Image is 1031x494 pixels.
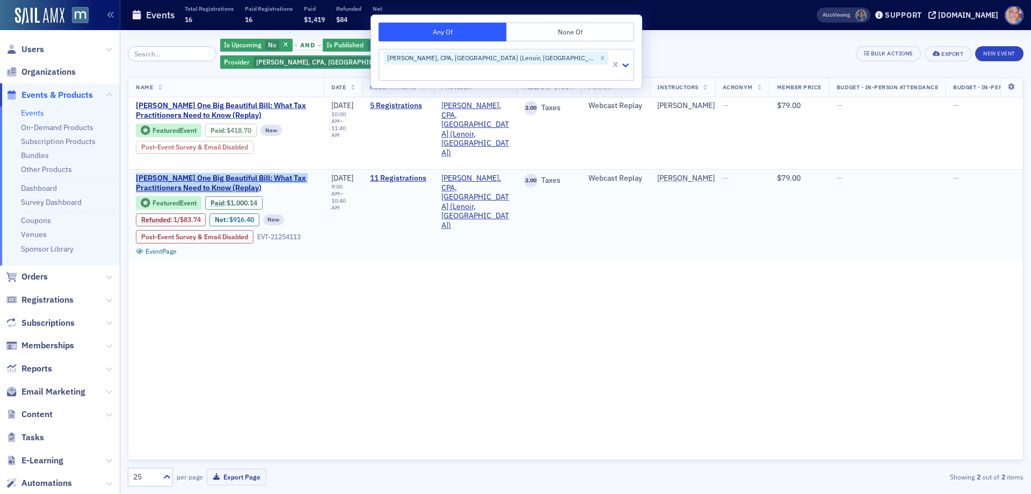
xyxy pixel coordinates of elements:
[370,174,426,183] a: 11 Registrations
[141,216,173,224] span: :
[941,51,963,57] div: Export
[136,174,316,192] span: Don Farmer’s One Big Beautiful Bill: What Tax Practitioners Need to Know (Replay)
[6,317,75,329] a: Subscriptions
[6,271,48,283] a: Orders
[925,46,971,61] button: Export
[855,10,867,21] span: Chris Dougherty
[657,83,699,91] span: Instructors
[21,183,57,193] a: Dashboard
[331,197,346,211] time: 10:40 AM
[331,124,346,139] time: 11:40 AM
[21,244,74,254] a: Sponsor Library
[136,174,316,192] a: [PERSON_NAME] One Big Beautiful Bill: What Tax Practitioners Need to Know (Replay)
[297,41,318,49] span: and
[326,40,364,49] span: Is Published
[379,23,506,41] button: Any Of
[21,230,47,239] a: Venues
[441,174,509,230] span: Don Farmer, CPA, PA (Lenoir, NC)
[136,213,206,226] div: Refunded: 11 - $100014
[205,196,263,209] div: Paid: 11 - $100014
[21,216,51,225] a: Coupons
[220,39,293,52] div: No
[538,103,561,113] span: Taxes
[136,83,153,91] span: Name
[210,199,227,207] span: :
[953,101,959,110] span: —
[268,40,277,49] span: No
[837,83,938,91] span: Budget - In-Person Attendance
[723,101,729,110] span: —
[441,174,509,230] a: [PERSON_NAME], CPA, [GEOGRAPHIC_DATA] (Lenoir, [GEOGRAPHIC_DATA])
[975,472,982,482] strong: 2
[1005,6,1023,25] span: Profile
[72,7,89,24] img: SailAMX
[384,52,597,65] div: [PERSON_NAME], CPA, [GEOGRAPHIC_DATA] (Lenoir, [GEOGRAPHIC_DATA])
[21,455,63,467] span: E-Learning
[723,173,729,183] span: —
[207,469,266,485] button: Export Page
[777,173,801,183] span: $79.00
[21,44,44,55] span: Users
[245,15,252,24] span: 16
[136,230,253,243] div: Post-Event Survey
[304,15,325,24] span: $1,419
[589,83,612,91] span: Format
[136,101,316,120] a: [PERSON_NAME] One Big Beautiful Bill: What Tax Practitioners Need to Know (Replay)
[953,173,959,183] span: —
[331,111,355,139] div: –
[136,141,253,154] div: Post-Event Survey
[6,340,74,352] a: Memberships
[524,174,538,187] span: 2.00
[441,101,509,157] span: Don Farmer, CPA, PA (Lenoir, NC)
[370,101,426,111] a: 5 Registrations
[885,10,922,20] div: Support
[823,11,850,19] span: Viewing
[21,432,44,443] span: Tasks
[177,472,203,482] label: per page
[336,5,361,12] p: Refunded
[146,9,175,22] h1: Events
[777,101,801,110] span: $79.00
[185,5,234,12] p: Total Registrations
[263,214,285,225] div: New
[823,11,833,18] div: Also
[136,247,177,255] a: EventPage
[180,216,201,224] span: $83.74
[6,363,52,375] a: Reports
[938,10,998,20] div: [DOMAIN_NAME]
[21,386,85,398] span: Email Marketing
[524,101,538,114] span: 2.00
[209,213,259,226] div: Net: $91640
[657,101,715,111] a: [PERSON_NAME]
[6,432,44,443] a: Tasks
[6,66,76,78] a: Organizations
[21,108,44,118] a: Events
[999,472,1007,482] strong: 2
[6,44,44,55] a: Users
[205,124,257,137] div: Paid: 5 - $41870
[657,174,715,183] div: [PERSON_NAME]
[336,15,347,24] span: $84
[6,455,63,467] a: E-Learning
[331,110,346,125] time: 10:00 AM
[6,409,53,420] a: Content
[257,233,301,241] div: EVT-21254113
[304,5,325,12] p: Paid
[21,137,96,146] a: Subscription Products
[871,51,913,56] div: Bulk Actions
[210,199,224,207] a: Paid
[6,386,85,398] a: Email Marketing
[975,46,1023,61] button: New Event
[224,40,262,49] span: Is Upcoming
[331,183,355,212] div: –
[723,83,753,91] span: Acronym
[21,151,49,160] a: Bundles
[185,15,192,24] span: 16
[21,363,52,375] span: Reports
[441,83,471,91] span: Provider
[589,101,642,111] div: Webcast Replay
[331,173,353,183] span: [DATE]
[15,8,64,25] img: SailAMX
[331,183,343,197] time: 9:00 AM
